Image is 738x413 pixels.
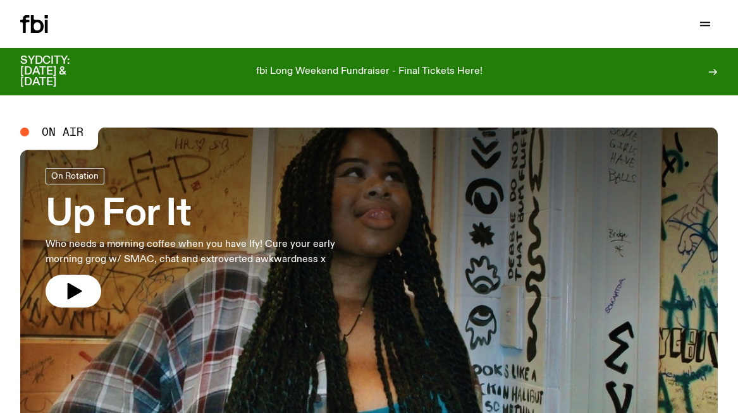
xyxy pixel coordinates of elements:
[46,168,369,308] a: Up For ItWho needs a morning coffee when you have Ify! Cure your early morning grog w/ SMAC, chat...
[46,237,369,267] p: Who needs a morning coffee when you have Ify! Cure your early morning grog w/ SMAC, chat and extr...
[46,197,369,232] h3: Up For It
[51,171,99,181] span: On Rotation
[42,126,83,138] span: On Air
[20,56,101,88] h3: SYDCITY: [DATE] & [DATE]
[46,168,104,184] a: On Rotation
[256,66,483,78] p: fbi Long Weekend Fundraiser - Final Tickets Here!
